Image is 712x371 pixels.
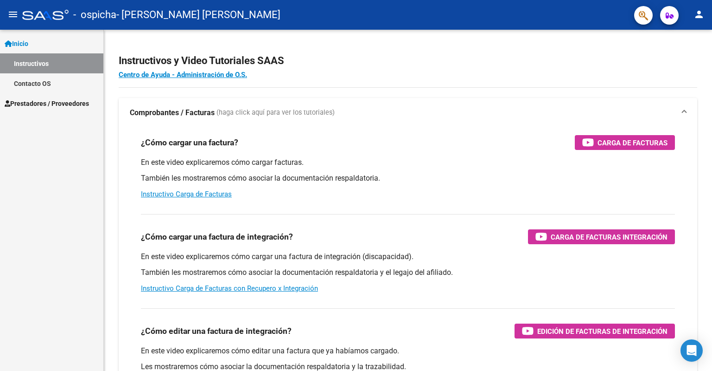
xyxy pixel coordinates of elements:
[216,108,335,118] span: (haga click aquí para ver los tutoriales)
[141,157,675,168] p: En este video explicaremos cómo cargar facturas.
[537,325,667,337] span: Edición de Facturas de integración
[7,9,19,20] mat-icon: menu
[73,5,116,25] span: - ospicha
[693,9,705,20] mat-icon: person
[119,98,697,128] mat-expansion-panel-header: Comprobantes / Facturas (haga click aquí para ver los tutoriales)
[130,108,215,118] strong: Comprobantes / Facturas
[575,135,675,150] button: Carga de Facturas
[598,137,667,149] span: Carga de Facturas
[141,346,675,356] p: En este video explicaremos cómo editar una factura que ya habíamos cargado.
[680,339,703,362] div: Open Intercom Messenger
[528,229,675,244] button: Carga de Facturas Integración
[116,5,280,25] span: - [PERSON_NAME] [PERSON_NAME]
[5,39,28,49] span: Inicio
[141,230,293,243] h3: ¿Cómo cargar una factura de integración?
[5,98,89,109] span: Prestadores / Proveedores
[141,173,675,183] p: También les mostraremos cómo asociar la documentación respaldatoria.
[141,267,675,278] p: También les mostraremos cómo asociar la documentación respaldatoria y el legajo del afiliado.
[119,71,247,79] a: Centro de Ayuda - Administración de O.S.
[141,284,318,293] a: Instructivo Carga de Facturas con Recupero x Integración
[141,325,292,338] h3: ¿Cómo editar una factura de integración?
[119,52,697,70] h2: Instructivos y Video Tutoriales SAAS
[551,231,667,243] span: Carga de Facturas Integración
[515,324,675,338] button: Edición de Facturas de integración
[141,252,675,262] p: En este video explicaremos cómo cargar una factura de integración (discapacidad).
[141,190,232,198] a: Instructivo Carga de Facturas
[141,136,238,149] h3: ¿Cómo cargar una factura?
